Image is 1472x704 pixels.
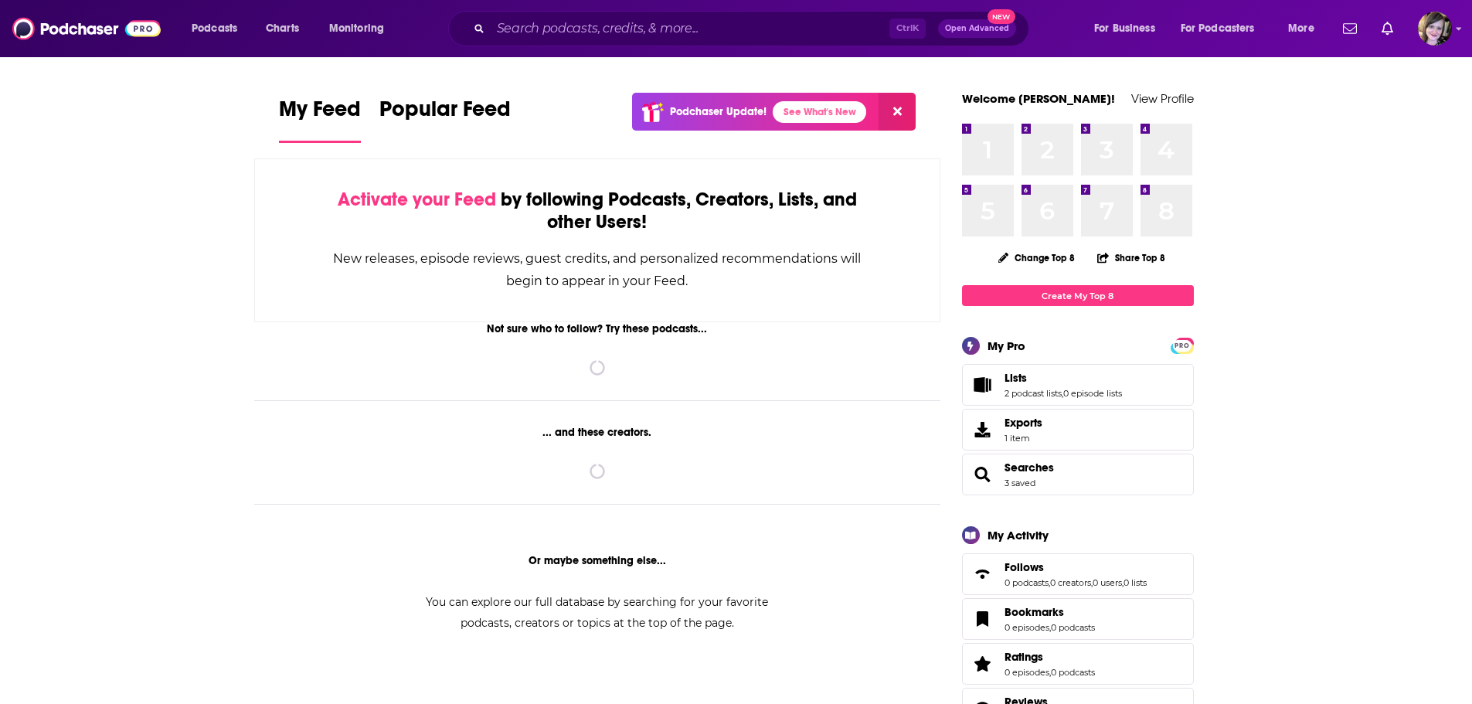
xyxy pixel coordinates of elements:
div: Search podcasts, credits, & more... [463,11,1044,46]
a: Follows [1005,560,1147,574]
span: Logged in as IAmMBlankenship [1418,12,1452,46]
a: Lists [967,374,998,396]
div: ... and these creators. [254,426,941,439]
input: Search podcasts, credits, & more... [491,16,889,41]
a: 0 episode lists [1063,388,1122,399]
button: Open AdvancedNew [938,19,1016,38]
button: open menu [1083,16,1175,41]
span: Ratings [1005,650,1043,664]
span: Popular Feed [379,96,511,131]
a: Follows [967,563,998,585]
a: PRO [1173,339,1192,351]
a: 2 podcast lists [1005,388,1062,399]
a: Searches [967,464,998,485]
a: Popular Feed [379,96,511,143]
span: Monitoring [329,18,384,39]
span: PRO [1173,340,1192,352]
a: Charts [256,16,308,41]
span: 1 item [1005,433,1042,444]
a: Lists [1005,371,1122,385]
button: Change Top 8 [989,248,1085,267]
span: Exports [967,419,998,440]
a: 0 episodes [1005,622,1049,633]
span: Lists [962,364,1194,406]
span: , [1091,577,1093,588]
a: 0 podcasts [1051,667,1095,678]
a: 0 podcasts [1051,622,1095,633]
div: You can explore our full database by searching for your favorite podcasts, creators or topics at ... [407,592,787,634]
a: Bookmarks [1005,605,1095,619]
div: by following Podcasts, Creators, Lists, and other Users! [332,189,863,233]
span: Searches [962,454,1194,495]
div: New releases, episode reviews, guest credits, and personalized recommendations will begin to appe... [332,247,863,292]
div: Not sure who to follow? Try these podcasts... [254,322,941,335]
a: See What's New [773,101,866,123]
span: Charts [266,18,299,39]
span: , [1049,622,1051,633]
a: Welcome [PERSON_NAME]! [962,91,1115,106]
span: More [1288,18,1314,39]
a: Show notifications dropdown [1375,15,1399,42]
span: Podcasts [192,18,237,39]
span: Activate your Feed [338,188,496,211]
p: Podchaser Update! [670,105,767,118]
span: For Podcasters [1181,18,1255,39]
a: 0 podcasts [1005,577,1049,588]
a: 0 lists [1124,577,1147,588]
a: Create My Top 8 [962,285,1194,306]
span: Ctrl K [889,19,926,39]
span: , [1049,577,1050,588]
a: Bookmarks [967,608,998,630]
div: My Pro [988,338,1025,353]
a: Ratings [1005,650,1095,664]
span: Follows [1005,560,1044,574]
span: Lists [1005,371,1027,385]
button: Show profile menu [1418,12,1452,46]
button: open menu [1277,16,1334,41]
button: Share Top 8 [1096,243,1166,273]
span: My Feed [279,96,361,131]
div: My Activity [988,528,1049,542]
span: Bookmarks [962,598,1194,640]
span: Exports [1005,416,1042,430]
img: User Profile [1418,12,1452,46]
span: Bookmarks [1005,605,1064,619]
button: open menu [1171,16,1277,41]
a: Ratings [967,653,998,675]
a: 0 creators [1050,577,1091,588]
span: Follows [962,553,1194,595]
a: View Profile [1131,91,1194,106]
a: 3 saved [1005,478,1035,488]
button: open menu [181,16,257,41]
span: , [1049,667,1051,678]
span: New [988,9,1015,24]
button: open menu [318,16,404,41]
span: , [1122,577,1124,588]
img: Podchaser - Follow, Share and Rate Podcasts [12,14,161,43]
span: , [1062,388,1063,399]
a: 0 users [1093,577,1122,588]
a: Show notifications dropdown [1337,15,1363,42]
a: 0 episodes [1005,667,1049,678]
a: Searches [1005,461,1054,474]
span: For Business [1094,18,1155,39]
div: Or maybe something else... [254,554,941,567]
span: Ratings [962,643,1194,685]
a: Exports [962,409,1194,451]
span: Open Advanced [945,25,1009,32]
a: My Feed [279,96,361,143]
